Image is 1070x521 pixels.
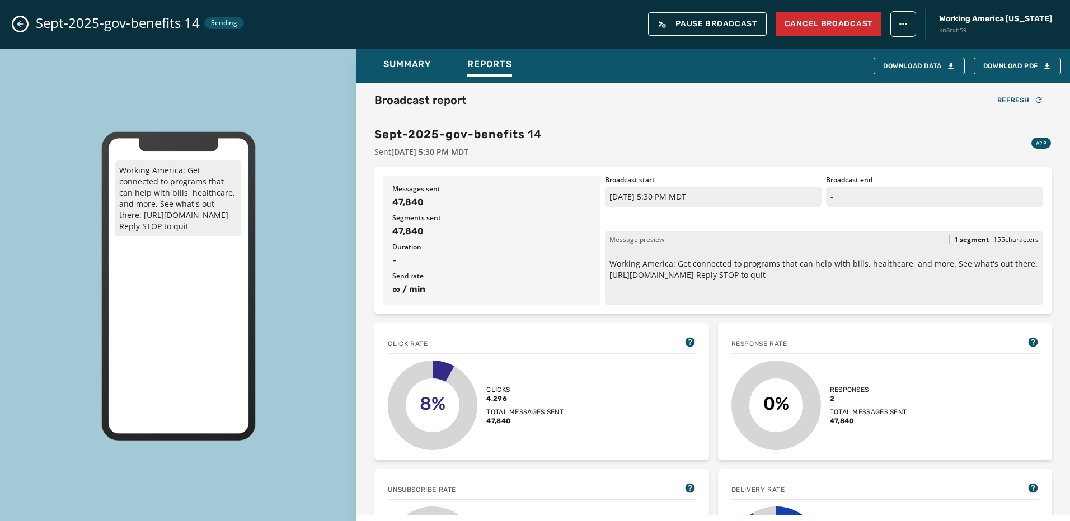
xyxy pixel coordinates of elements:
[392,254,592,267] span: -
[392,225,592,238] span: 47,840
[392,184,592,193] span: Messages sent
[826,187,1043,207] p: -
[374,92,467,108] h2: Broadcast report
[648,12,767,36] button: Pause Broadcast
[392,283,592,296] span: ∞ / min
[605,187,822,207] p: [DATE] 5:30 PM MDT
[374,126,542,142] h3: Sept-2025-gov-benefits 14
[486,385,564,394] span: Clicks
[605,176,822,184] span: Broadcast start
[988,92,1052,108] button: Refresh
[383,59,431,70] span: Summary
[374,146,542,158] span: Sent
[388,485,456,494] span: Unsubscribe Rate
[983,61,1052,70] span: Download PDF
[609,235,664,244] span: Message preview
[731,485,785,494] span: Delivery Rate
[830,416,907,425] span: 47,840
[997,96,1043,105] div: Refresh
[785,18,872,30] span: Cancel Broadcast
[954,235,989,244] span: 1 segment
[993,235,1039,244] span: 155 characters
[890,11,916,37] button: broadcast action menu
[826,176,1043,184] span: Broadcast end
[731,339,787,348] span: Response rate
[609,258,1039,281] p: Working America: Get connected to programs that can help with bills, healthcare, and more. See wh...
[374,53,440,79] button: Summary
[830,408,907,416] span: Total messages sent
[830,394,907,403] span: 2
[420,393,445,414] text: 8%
[115,160,241,236] p: Working America: Get connected to programs that can help with bills, healthcare, and more. See wh...
[763,393,789,414] text: 0%
[939,26,1052,35] span: kn8rxh59
[874,58,965,74] button: Download Data
[658,20,757,29] span: Pause Broadcast
[392,243,592,252] span: Duration
[939,13,1052,25] span: Working America [US_STATE]
[392,272,592,281] span: Send rate
[391,146,468,157] span: [DATE] 5:30 PM MDT
[486,394,564,403] span: 4,296
[392,196,592,209] span: 47,840
[392,214,592,222] span: Segments sent
[776,12,881,36] button: Cancel Broadcast
[36,14,200,32] span: Sept-2025-gov-benefits 14
[211,18,237,27] span: Sending
[486,408,564,416] span: Total messages sent
[1031,138,1051,149] div: A2P
[883,61,955,70] div: Download Data
[974,58,1061,74] button: Download PDF
[467,59,512,70] span: Reports
[830,385,907,394] span: Responses
[388,339,428,348] span: Click rate
[458,53,521,79] button: Reports
[486,416,564,425] span: 47,840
